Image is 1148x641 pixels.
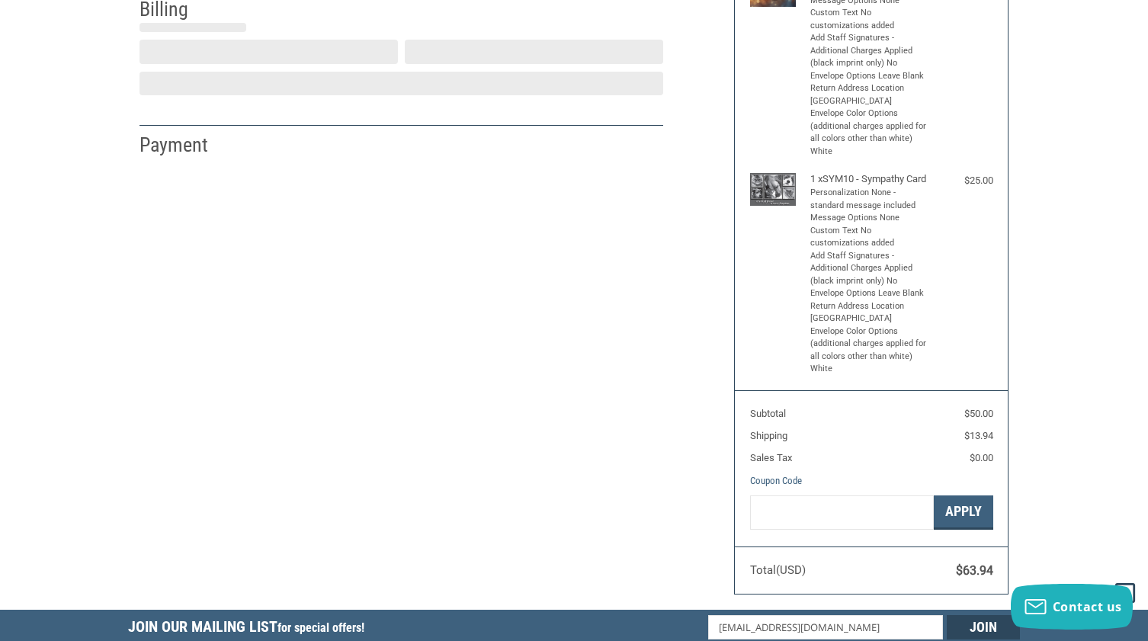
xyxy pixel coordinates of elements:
[810,7,928,32] li: Custom Text No customizations added
[934,495,993,530] button: Apply
[750,563,806,577] span: Total (USD)
[810,212,928,225] li: Message Options None
[810,300,928,325] li: Return Address Location [GEOGRAPHIC_DATA]
[810,70,928,83] li: Envelope Options Leave Blank
[810,187,928,212] li: Personalization None - standard message included
[810,287,928,300] li: Envelope Options Leave Blank
[1011,584,1133,630] button: Contact us
[750,495,934,530] input: Gift Certificate or Coupon Code
[139,133,229,158] h2: Payment
[964,430,993,441] span: $13.94
[947,615,1020,639] input: Join
[810,32,928,70] li: Add Staff Signatures - Additional Charges Applied (black imprint only) No
[810,173,928,185] h4: 1 x SYM10 - Sympathy Card
[750,408,786,419] span: Subtotal
[964,408,993,419] span: $50.00
[810,325,928,376] li: Envelope Color Options (additional charges applied for all colors other than white) White
[810,82,928,107] li: Return Address Location [GEOGRAPHIC_DATA]
[750,475,802,486] a: Coupon Code
[810,107,928,158] li: Envelope Color Options (additional charges applied for all colors other than white) White
[750,430,787,441] span: Shipping
[970,452,993,463] span: $0.00
[810,250,928,288] li: Add Staff Signatures - Additional Charges Applied (black imprint only) No
[956,563,993,578] span: $63.94
[750,452,792,463] span: Sales Tax
[277,620,364,635] span: for special offers!
[810,225,928,250] li: Custom Text No customizations added
[1053,598,1122,615] span: Contact us
[932,173,993,188] div: $25.00
[708,615,944,639] input: Email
